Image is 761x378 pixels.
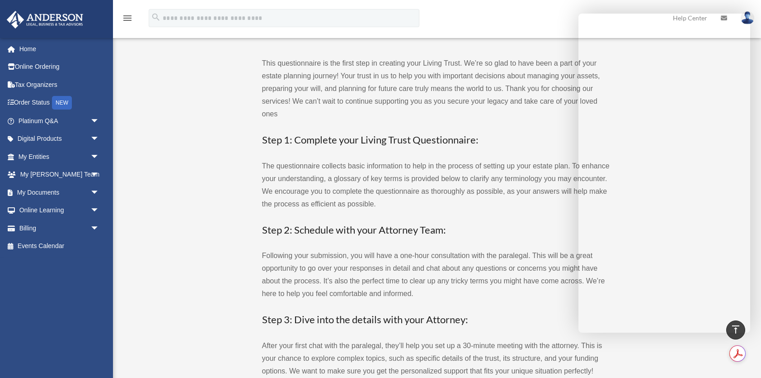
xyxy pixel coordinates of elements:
[90,112,108,130] span: arrow_drop_down
[122,16,133,24] a: menu
[741,11,754,24] img: User Pic
[262,160,610,211] p: The questionnaire collects basic information to help in the process of setting up your estate pla...
[6,76,113,94] a: Tax Organizers
[262,340,610,378] p: After your first chat with the paralegal, they’ll help you set up a 30-minute meeting with the at...
[262,223,610,237] h3: Step 2: Schedule with your Attorney Team:
[6,183,113,201] a: My Documentsarrow_drop_down
[4,11,86,29] img: Anderson Advisors Platinum Portal
[6,148,113,166] a: My Entitiesarrow_drop_down
[6,40,113,58] a: Home
[151,12,161,22] i: search
[262,133,610,147] h3: Step 1: Complete your Living Trust Questionnaire:
[90,201,108,220] span: arrow_drop_down
[262,313,610,327] h3: Step 3: Dive into the details with your Attorney:
[6,94,113,112] a: Order StatusNEW
[6,166,113,184] a: My [PERSON_NAME] Teamarrow_drop_down
[90,219,108,238] span: arrow_drop_down
[6,130,113,148] a: Digital Productsarrow_drop_down
[90,183,108,202] span: arrow_drop_down
[262,249,610,300] p: Following your submission, you will have a one-hour consultation with the paralegal. This will be...
[122,13,133,24] i: menu
[6,219,113,237] a: Billingarrow_drop_down
[90,130,108,148] span: arrow_drop_down
[52,96,72,110] div: NEW
[578,14,750,333] iframe: To enrich screen reader interactions, please activate Accessibility in Grammarly extension settings
[262,57,610,120] p: This questionnaire is the first step in creating your Living Trust. We’re so glad to have been a ...
[6,58,113,76] a: Online Ordering
[90,148,108,166] span: arrow_drop_down
[90,166,108,184] span: arrow_drop_down
[6,237,113,255] a: Events Calendar
[6,201,113,220] a: Online Learningarrow_drop_down
[6,112,113,130] a: Platinum Q&Aarrow_drop_down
